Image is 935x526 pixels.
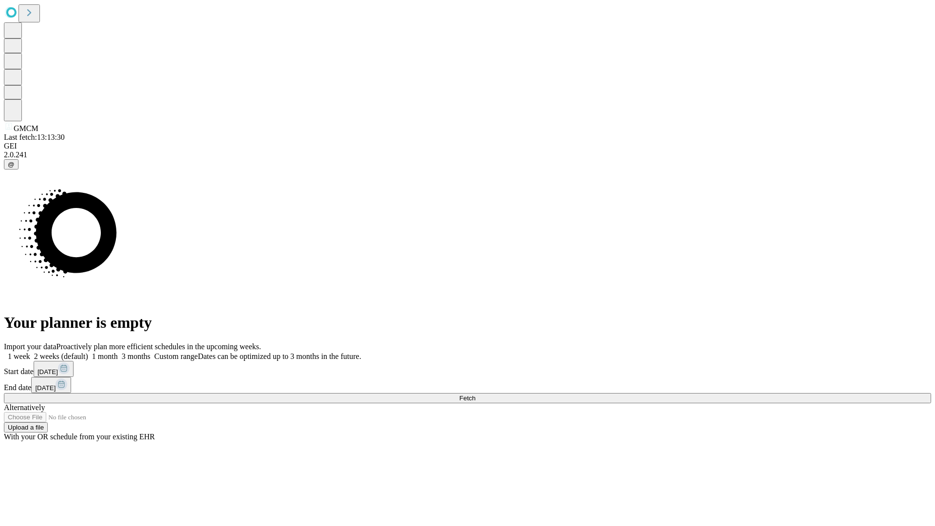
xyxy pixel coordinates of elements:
[4,342,56,351] span: Import your data
[122,352,150,360] span: 3 months
[8,161,15,168] span: @
[4,133,65,141] span: Last fetch: 13:13:30
[4,403,45,412] span: Alternatively
[34,352,88,360] span: 2 weeks (default)
[8,352,30,360] span: 1 week
[92,352,118,360] span: 1 month
[56,342,261,351] span: Proactively plan more efficient schedules in the upcoming weeks.
[14,124,38,132] span: GMCM
[4,432,155,441] span: With your OR schedule from your existing EHR
[34,361,74,377] button: [DATE]
[37,368,58,376] span: [DATE]
[4,422,48,432] button: Upload a file
[4,159,19,169] button: @
[198,352,361,360] span: Dates can be optimized up to 3 months in the future.
[4,142,931,150] div: GEI
[4,314,931,332] h1: Your planner is empty
[4,393,931,403] button: Fetch
[31,377,71,393] button: [DATE]
[35,384,56,392] span: [DATE]
[4,377,931,393] div: End date
[154,352,198,360] span: Custom range
[459,394,475,402] span: Fetch
[4,361,931,377] div: Start date
[4,150,931,159] div: 2.0.241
